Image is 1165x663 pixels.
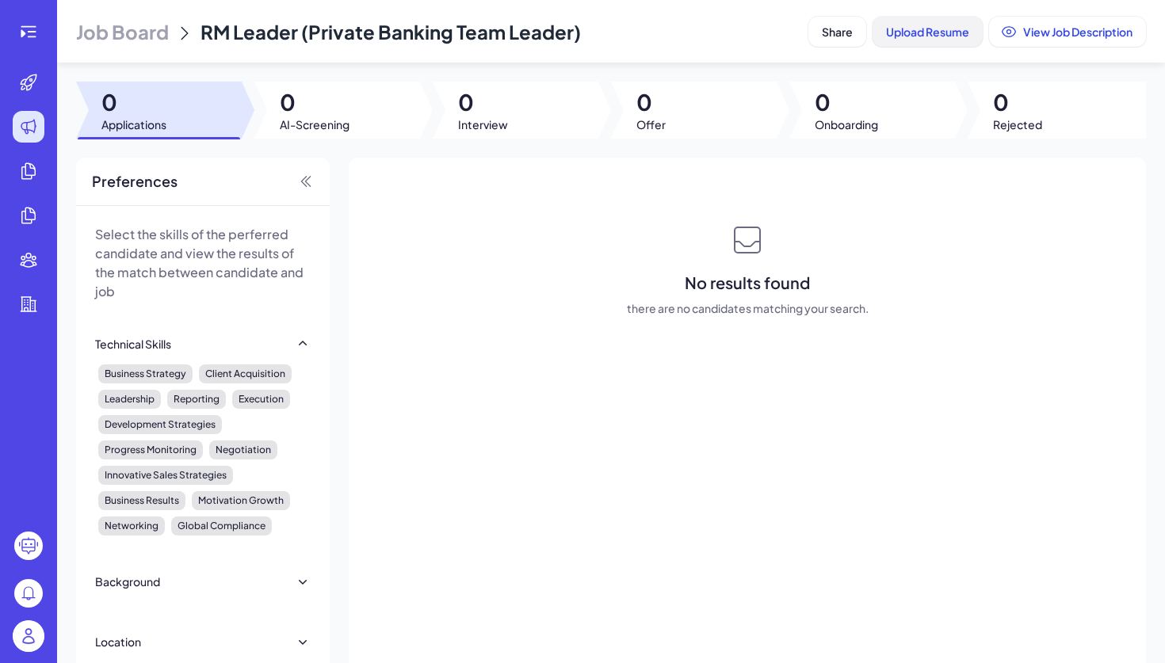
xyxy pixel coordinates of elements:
[808,17,866,47] button: Share
[167,390,226,409] div: Reporting
[98,491,185,510] div: Business Results
[98,390,161,409] div: Leadership
[95,573,160,589] div: Background
[873,17,983,47] button: Upload Resume
[280,88,349,116] span: 0
[201,20,581,44] span: RM Leader (Private Banking Team Leader)
[636,116,666,132] span: Offer
[13,620,44,652] img: user_logo.png
[886,25,969,39] span: Upload Resume
[101,88,166,116] span: 0
[815,88,878,116] span: 0
[209,440,277,459] div: Negotiation
[101,116,166,132] span: Applications
[95,225,311,301] p: Select the skills of the perferred candidate and view the results of the match between candidate ...
[98,364,193,383] div: Business Strategy
[95,336,171,352] div: Technical Skills
[280,116,349,132] span: AI-Screening
[636,88,666,116] span: 0
[993,88,1042,116] span: 0
[989,17,1146,47] button: View Job Description
[98,516,165,535] div: Networking
[95,634,141,650] div: Location
[1023,25,1133,39] span: View Job Description
[815,116,878,132] span: Onboarding
[76,19,169,44] span: Job Board
[993,116,1042,132] span: Rejected
[98,440,203,459] div: Progress Monitoring
[822,25,853,39] span: Share
[458,88,508,116] span: 0
[232,390,290,409] div: Execution
[458,116,508,132] span: Interview
[685,272,810,294] span: No results found
[171,516,272,535] div: Global Compliance
[199,364,292,383] div: Client Acquisition
[92,170,178,192] span: Preferences
[98,415,222,434] div: Development Strategies
[98,466,233,485] div: Innovative Sales Strategies
[192,491,290,510] div: Motivation Growth
[627,300,869,316] span: there are no candidates matching your search.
